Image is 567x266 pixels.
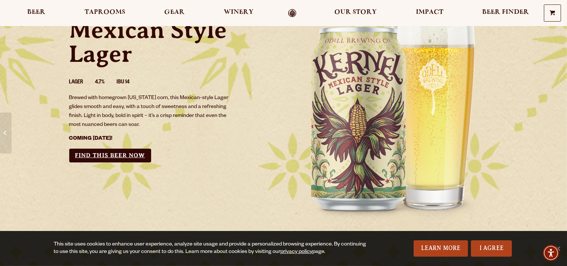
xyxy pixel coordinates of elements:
[477,9,534,18] a: Beer Finder
[69,78,95,88] li: Lager
[219,9,258,18] a: Winery
[69,136,113,142] strong: COMING [DATE]!
[543,245,559,261] div: Accessibility Menu
[28,9,46,15] span: Beer
[80,9,130,18] a: Taprooms
[54,241,372,256] div: This site uses cookies to enhance user experience, analyze site usage and provide a personalized ...
[334,9,377,15] span: Our Story
[329,9,382,18] a: Our Story
[95,78,117,88] li: 4.7%
[416,9,443,15] span: Impact
[281,249,313,255] a: privacy policy
[471,240,512,257] a: I Agree
[69,149,151,162] a: Find this Beer Now
[23,9,51,18] a: Beer
[117,78,142,88] li: IBU 14
[482,9,529,15] span: Beer Finder
[224,9,254,15] span: Winery
[85,9,125,15] span: Taprooms
[164,9,185,15] span: Gear
[69,18,275,66] p: Mexican Style Lager
[414,240,468,257] a: Learn More
[159,9,189,18] a: Gear
[69,94,234,130] p: Brewed with homegrown [US_STATE] corn, this Mexican-style Lager glides smooth and easy, with a to...
[411,9,448,18] a: Impact
[278,9,306,18] a: Odell Home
